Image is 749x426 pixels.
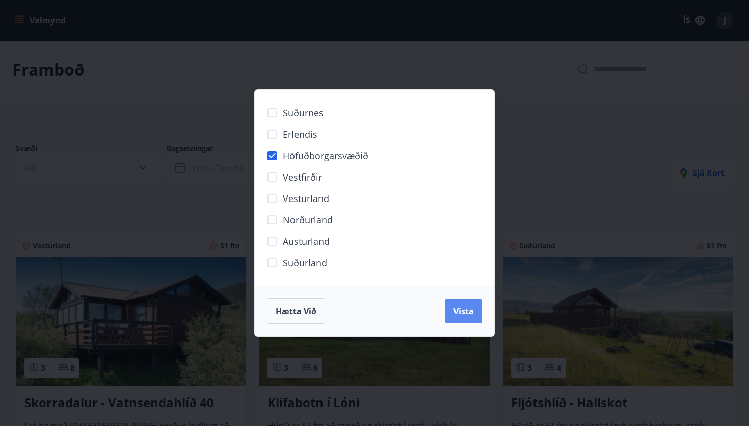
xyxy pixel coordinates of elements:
[283,106,324,119] span: Suðurnes
[453,306,474,317] span: Vista
[283,213,333,227] span: Norðurland
[276,306,316,317] span: Hætta við
[283,235,330,248] span: Austurland
[283,128,317,141] span: Erlendis
[283,149,368,162] span: Höfuðborgarsvæðið
[283,170,322,184] span: Vestfirðir
[283,256,327,269] span: Suðurland
[445,299,482,323] button: Vista
[283,192,329,205] span: Vesturland
[267,298,325,324] button: Hætta við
